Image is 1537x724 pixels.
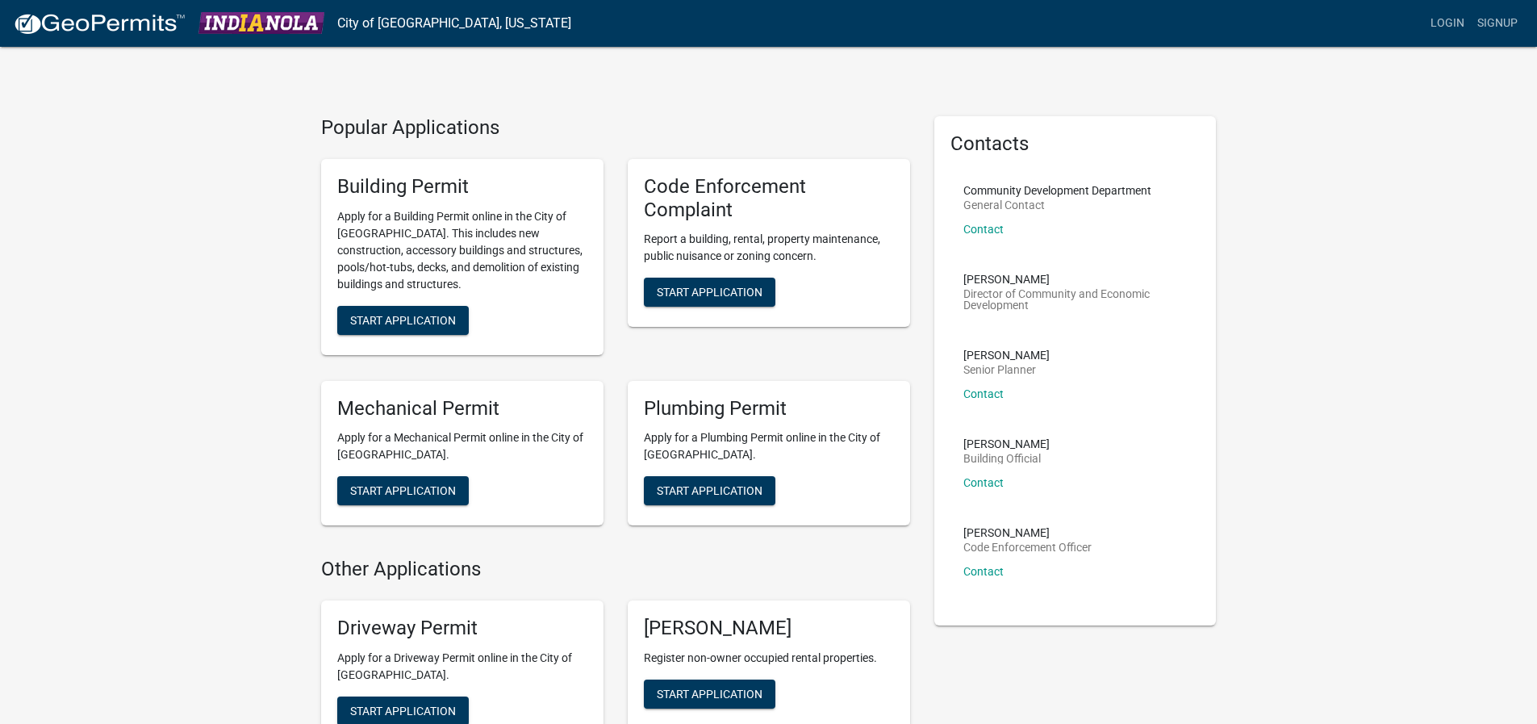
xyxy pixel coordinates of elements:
h5: Code Enforcement Complaint [644,175,894,222]
p: Apply for a Building Permit online in the City of [GEOGRAPHIC_DATA]. This includes new constructi... [337,208,587,293]
span: Start Application [350,704,456,717]
p: Community Development Department [963,185,1151,196]
p: Building Official [963,453,1050,464]
img: City of Indianola, Iowa [198,12,324,34]
p: Register non-owner occupied rental properties. [644,650,894,667]
button: Start Application [644,680,775,709]
h4: Other Applications [321,558,910,581]
a: Contact [963,565,1004,578]
h5: Mechanical Permit [337,397,587,421]
h5: Plumbing Permit [644,397,894,421]
p: [PERSON_NAME] [963,274,1188,285]
p: Apply for a Plumbing Permit online in the City of [GEOGRAPHIC_DATA]. [644,429,894,463]
p: [PERSON_NAME] [963,438,1050,450]
h5: [PERSON_NAME] [644,617,894,640]
button: Start Application [644,476,775,505]
p: Report a building, rental, property maintenance, public nuisance or zoning concern. [644,231,894,265]
p: Senior Planner [963,364,1050,375]
a: Contact [963,387,1004,400]
a: Signup [1471,8,1524,39]
h5: Contacts [950,132,1201,156]
a: City of [GEOGRAPHIC_DATA], [US_STATE] [337,10,571,37]
h5: Driveway Permit [337,617,587,640]
p: Apply for a Mechanical Permit online in the City of [GEOGRAPHIC_DATA]. [337,429,587,463]
span: Start Application [657,687,762,700]
p: Director of Community and Economic Development [963,288,1188,311]
p: General Contact [963,199,1151,211]
a: Contact [963,223,1004,236]
button: Start Application [337,306,469,335]
p: Code Enforcement Officer [963,542,1092,553]
button: Start Application [337,476,469,505]
p: [PERSON_NAME] [963,349,1050,361]
span: Start Application [657,484,762,497]
span: Start Application [350,313,456,326]
span: Start Application [350,484,456,497]
h4: Popular Applications [321,116,910,140]
p: Apply for a Driveway Permit online in the City of [GEOGRAPHIC_DATA]. [337,650,587,684]
a: Contact [963,476,1004,489]
button: Start Application [644,278,775,307]
h5: Building Permit [337,175,587,199]
span: Start Application [657,286,762,299]
a: Login [1424,8,1471,39]
p: [PERSON_NAME] [963,527,1092,538]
